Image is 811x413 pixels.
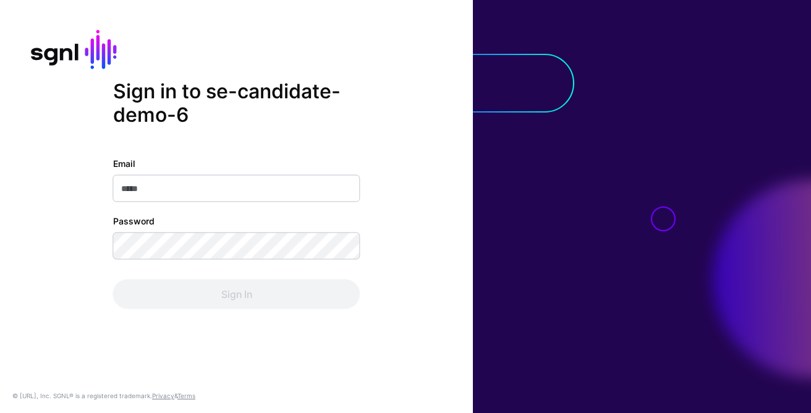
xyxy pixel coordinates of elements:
[113,156,135,169] label: Email
[177,392,195,399] a: Terms
[12,391,195,401] div: © [URL], Inc. SGNL® is a registered trademark. &
[113,80,360,127] h2: Sign in to se-candidate-demo-6
[152,392,174,399] a: Privacy
[113,214,155,227] label: Password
